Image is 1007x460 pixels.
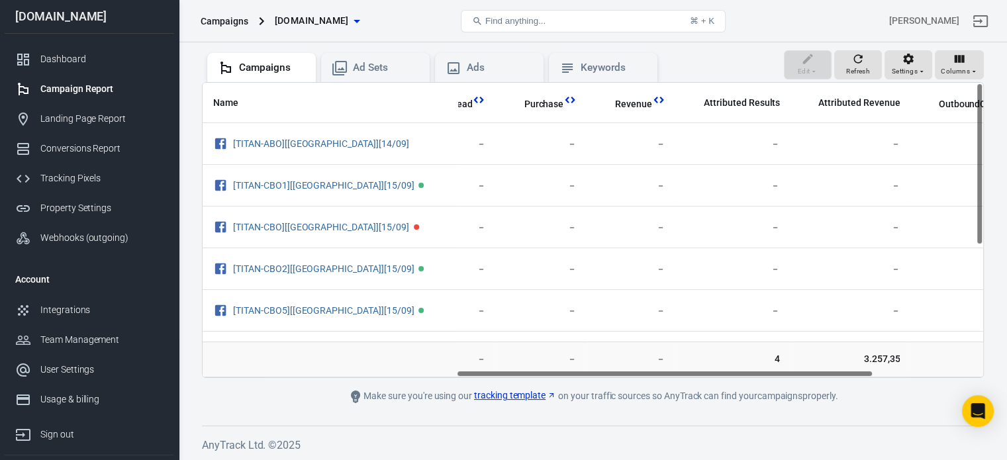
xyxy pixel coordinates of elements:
span: Find anything... [485,16,546,26]
span: － [801,179,900,193]
div: Sign out [40,428,164,441]
svg: Facebook Ads [213,302,228,318]
span: Name [213,97,238,110]
button: Find anything...⌘ + K [461,10,726,32]
span: [TITAN-CBO1][US][15/09] [233,181,416,190]
a: Team Management [5,325,174,355]
div: Property Settings [40,201,164,215]
span: [TITAN-CBO5][US][15/09] [233,306,416,315]
span: － [598,221,665,234]
a: Dashboard [5,44,174,74]
div: User Settings [40,363,164,377]
a: Webhooks (outgoing) [5,223,174,253]
span: － [687,221,780,234]
span: [TITAN-ABO][US][14/09] [233,139,411,148]
svg: Facebook Ads [213,177,228,193]
div: scrollable content [203,83,983,377]
span: 3.257,35 [801,353,900,366]
svg: Facebook Ads [213,261,228,277]
span: Total revenue calculated by AnyTrack. [615,96,652,112]
span: The total revenue attributed according to your ad network (Facebook, Google, etc.) [801,95,900,111]
div: Integrations [40,303,164,317]
span: － [506,304,577,318]
span: － [434,304,486,318]
div: Ad Sets [353,61,419,75]
a: Landing Page Report [5,104,174,134]
div: Ads [467,61,533,75]
span: － [598,179,665,193]
span: OutboundClick [938,98,1000,111]
span: [TITAN-CBO2][US][15/09] [233,264,416,273]
span: － [801,138,900,151]
button: Refresh [834,50,882,79]
div: Usage & billing [40,392,164,406]
a: Sign out [5,414,174,449]
a: [TITAN-CBO][[GEOGRAPHIC_DATA]][15/09] [233,222,409,232]
span: － [598,138,665,151]
span: － [801,304,900,318]
li: Account [5,263,174,295]
span: － [598,263,665,276]
span: － [801,263,900,276]
span: － [434,138,486,151]
a: Usage & billing [5,385,174,414]
a: Integrations [5,295,174,325]
div: Webhooks (outgoing) [40,231,164,245]
span: Purchase [524,98,563,111]
span: Active [418,183,424,188]
svg: Facebook Ads [213,219,228,235]
span: Columns [941,66,970,77]
div: [DOMAIN_NAME] [5,11,174,23]
a: Property Settings [5,193,174,223]
button: Columns [935,50,984,79]
div: Make sure you're using our on your traffic sources so AnyTrack can find your campaigns properly. [295,389,891,404]
span: － [687,304,780,318]
span: bdcnews.site [275,13,349,29]
span: Settings [892,66,918,77]
span: The total conversions attributed according to your ad network (Facebook, Google, etc.) [687,95,780,111]
a: Tracking Pixels [5,163,174,193]
span: － [434,221,486,234]
span: The total conversions attributed according to your ad network (Facebook, Google, etc.) [704,95,780,111]
a: Campaign Report [5,74,174,104]
span: Total revenue calculated by AnyTrack. [598,96,652,112]
span: [TITAN-CBO][US][15/09] [233,222,411,232]
span: 4 [687,353,780,366]
div: Team Management [40,333,164,347]
span: － [598,304,665,318]
div: Campaigns [239,61,305,75]
a: tracking template [474,389,556,402]
div: Landing Page Report [40,112,164,126]
a: [TITAN-CBO2][[GEOGRAPHIC_DATA]][15/09] [233,263,414,274]
span: － [801,221,900,234]
h6: AnyTrack Ltd. © 2025 [202,437,984,453]
svg: This column is calculated from AnyTrack real-time data [472,93,485,107]
span: Active [418,266,424,271]
span: OutboundClick [921,98,1000,111]
span: － [506,221,577,234]
span: － [687,179,780,193]
span: Lead [452,98,473,111]
div: Campaign Report [40,82,164,96]
span: Attributed Results [704,97,780,110]
span: － [506,179,577,193]
span: － [506,263,577,276]
a: [TITAN-ABO][[GEOGRAPHIC_DATA]][14/09] [233,138,409,149]
div: Account id: 4UGDXuEy [889,14,959,28]
span: － [687,138,780,151]
a: [TITAN-CBO1][[GEOGRAPHIC_DATA]][15/09] [233,180,414,191]
button: Settings [885,50,932,79]
svg: Facebook Ads [213,136,228,152]
span: Attributed Revenue [818,97,900,110]
span: Name [213,97,256,110]
span: Paused [414,224,419,230]
span: Active [418,308,424,313]
button: [DOMAIN_NAME] [269,9,365,33]
span: － [687,263,780,276]
span: － [434,179,486,193]
span: － [434,263,486,276]
span: Refresh [846,66,870,77]
div: ⌘ + K [690,16,714,26]
span: － [506,138,577,151]
span: － [434,353,486,366]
